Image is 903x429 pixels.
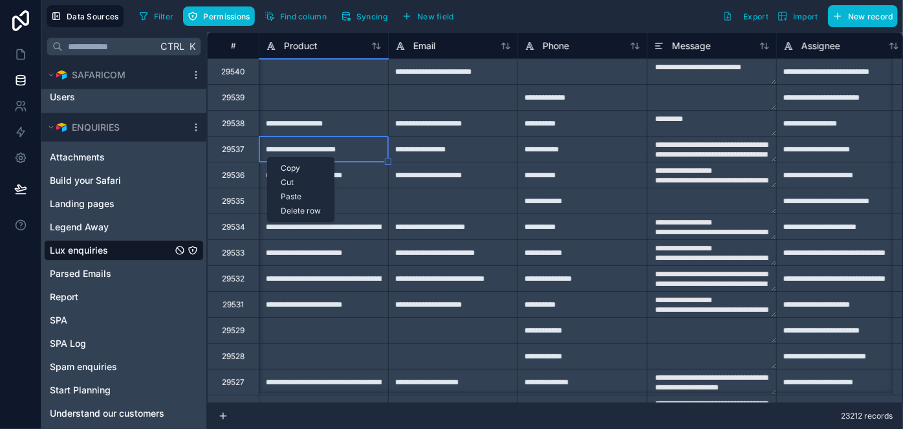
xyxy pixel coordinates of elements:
[47,5,124,27] button: Data Sources
[397,6,459,26] button: New field
[413,39,435,52] span: Email
[183,6,254,26] button: Permissions
[417,12,454,21] span: New field
[222,118,245,129] div: 29538
[222,170,245,181] div: 29536
[280,12,327,21] span: Find column
[159,38,186,54] span: Ctrl
[336,6,392,26] button: Syncing
[223,300,244,310] div: 29531
[222,222,245,232] div: 29534
[543,39,569,52] span: Phone
[222,377,245,388] div: 29527
[222,351,245,362] div: 29528
[773,5,823,27] button: Import
[284,39,318,52] span: Product
[203,12,250,21] span: Permissions
[260,6,331,26] button: Find column
[743,12,768,21] span: Export
[268,161,334,175] div: Copy
[222,274,245,284] div: 29532
[67,12,119,21] span: Data Sources
[154,12,174,21] span: Filter
[336,6,397,26] a: Syncing
[222,248,245,258] div: 29533
[222,325,245,336] div: 29529
[222,144,245,155] div: 29537
[221,67,245,77] div: 29540
[222,196,245,206] div: 29535
[268,175,334,190] div: Cut
[848,12,893,21] span: New record
[801,39,840,52] span: Assignee
[823,5,898,27] a: New record
[793,12,818,21] span: Import
[718,5,773,27] button: Export
[828,5,898,27] button: New record
[841,411,893,421] span: 23212 records
[134,6,179,26] button: Filter
[222,93,245,103] div: 29539
[672,39,711,52] span: Message
[183,6,259,26] a: Permissions
[188,42,197,51] span: K
[217,41,249,50] div: #
[268,190,334,204] div: Paste
[268,204,334,218] div: Delete row
[356,12,387,21] span: Syncing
